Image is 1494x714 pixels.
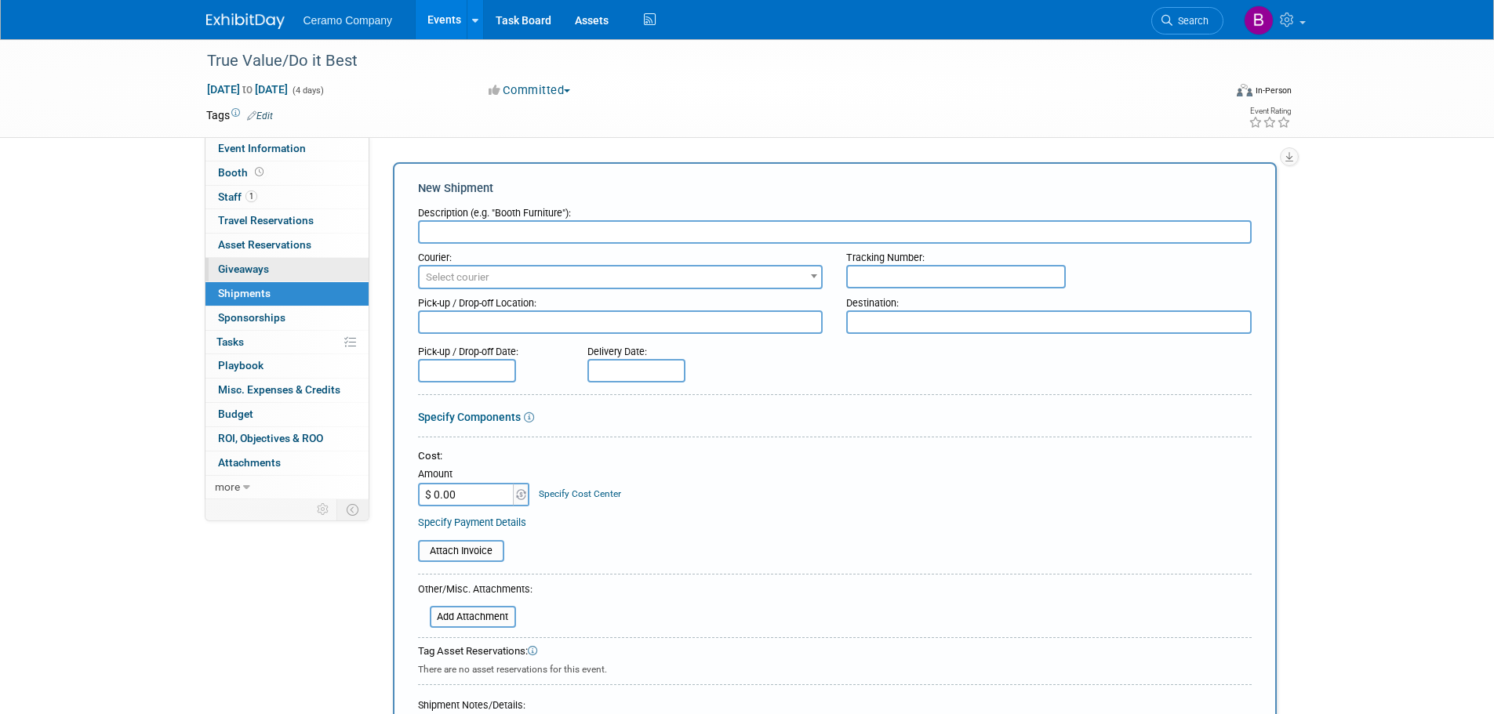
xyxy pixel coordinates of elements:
[846,289,1252,310] div: Destination:
[205,258,369,281] a: Giveaways
[1249,107,1291,115] div: Event Rating
[218,311,285,324] span: Sponsorships
[587,338,778,359] div: Delivery Date:
[426,271,489,283] span: Select courier
[215,480,240,493] span: more
[1255,85,1292,96] div: In-Person
[240,83,255,96] span: to
[418,582,533,600] div: Other/Misc. Attachments:
[1237,84,1252,96] img: Format-Inperson.png
[336,499,369,520] td: Toggle Event Tabs
[205,161,369,185] a: Booth
[218,408,253,420] span: Budget
[418,691,1240,714] div: Shipment Notes/Details:
[205,476,369,499] a: more
[418,199,1252,220] div: Description (e.g. "Booth Furniture"):
[218,142,306,154] span: Event Information
[1151,7,1223,34] a: Search
[418,449,1252,464] div: Cost:
[418,244,823,265] div: Courier:
[846,244,1252,265] div: Tracking Number:
[418,338,564,359] div: Pick-up / Drop-off Date:
[205,234,369,257] a: Asset Reservations
[291,85,324,96] span: (4 days)
[539,488,621,499] a: Specify Cost Center
[418,180,1252,197] div: New Shipment
[218,214,314,227] span: Travel Reservations
[1131,82,1292,105] div: Event Format
[218,432,323,444] span: ROI, Objectives & ROO
[218,190,257,203] span: Staff
[205,379,369,402] a: Misc. Expenses & Credits
[304,14,393,27] span: Ceramo Company
[245,190,257,202] span: 1
[1172,15,1209,27] span: Search
[205,403,369,426] a: Budget
[205,331,369,354] a: Tasks
[418,644,1252,659] div: Tag Asset Reservations:
[252,166,267,178] span: Booth not reserved yet
[205,186,369,209] a: Staff1
[483,82,576,99] button: Committed
[418,289,823,310] div: Pick-up / Drop-off Location:
[218,383,340,396] span: Misc. Expenses & Credits
[205,451,369,475] a: Attachments
[418,659,1252,676] div: There are no asset reservations for this event.
[205,306,369,330] a: Sponsorships
[218,456,281,469] span: Attachments
[418,467,532,483] div: Amount
[218,287,271,299] span: Shipments
[206,82,289,96] span: [DATE] [DATE]
[202,47,1200,75] div: True Value/Do it Best
[218,359,264,371] span: Playbook
[205,427,369,451] a: ROI, Objectives & ROO
[218,238,311,251] span: Asset Reservations
[205,282,369,306] a: Shipments
[216,335,244,348] span: Tasks
[206,13,285,29] img: ExhibitDay
[218,166,267,179] span: Booth
[418,516,526,528] a: Specify Payment Details
[310,499,337,520] td: Personalize Event Tab Strip
[206,107,273,123] td: Tags
[9,6,811,22] body: Rich Text Area. Press ALT-0 for help.
[218,263,269,275] span: Giveaways
[1244,5,1274,35] img: Brian Howard
[205,354,369,378] a: Playbook
[205,137,369,161] a: Event Information
[418,411,521,423] a: Specify Components
[247,111,273,121] a: Edit
[205,209,369,233] a: Travel Reservations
